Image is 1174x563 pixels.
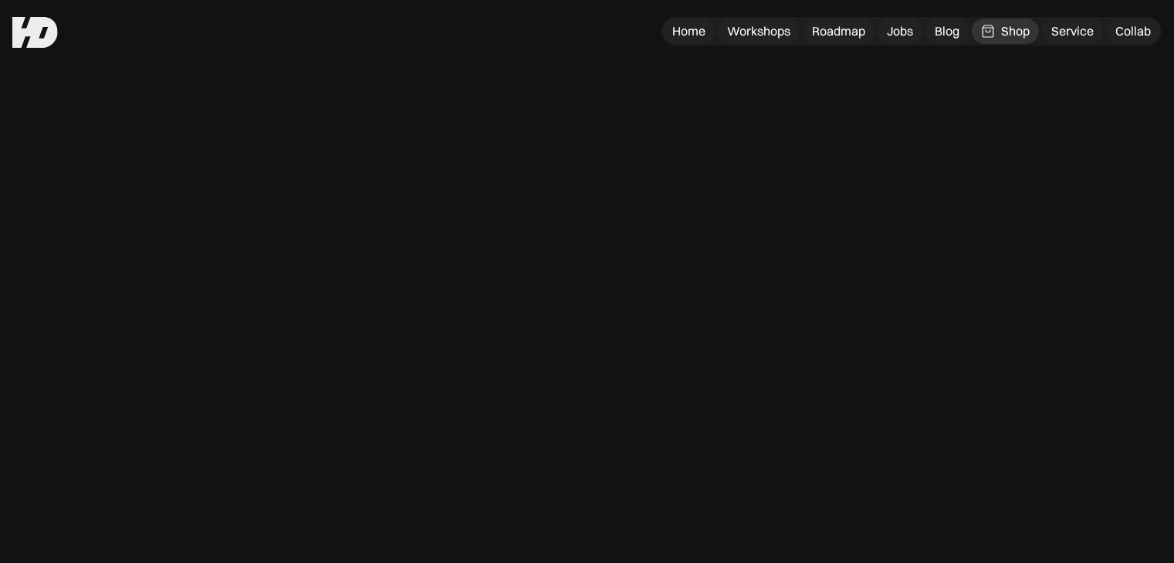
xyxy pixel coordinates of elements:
a: Service [1042,19,1103,44]
div: Jobs [887,23,913,39]
a: Roadmap [803,19,875,44]
div: Service [1051,23,1094,39]
a: Collab [1106,19,1160,44]
div: Roadmap [812,23,865,39]
div: Workshops [727,23,790,39]
div: Shop [1001,23,1030,39]
a: Home [663,19,715,44]
div: Home [672,23,705,39]
div: Collab [1115,23,1151,39]
a: Shop [972,19,1039,44]
a: Jobs [878,19,922,44]
div: Blog [935,23,959,39]
a: Blog [925,19,969,44]
a: Workshops [718,19,800,44]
